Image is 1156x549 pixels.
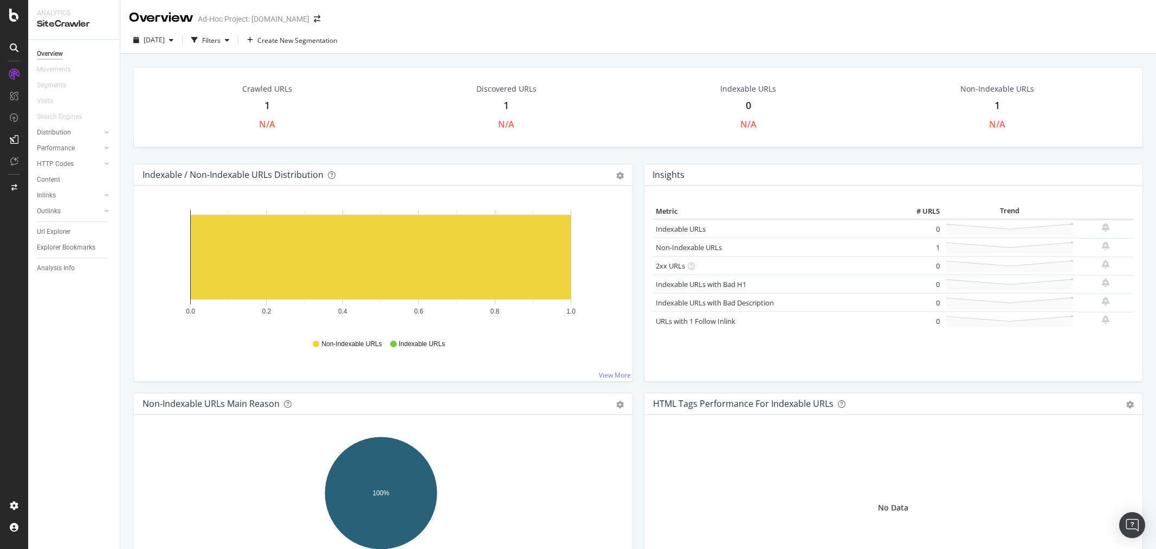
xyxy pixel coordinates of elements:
div: gear [616,401,624,408]
div: bell-plus [1102,315,1109,324]
div: Inlinks [37,190,56,201]
text: 100% [373,489,390,497]
div: gear [616,172,624,180]
div: Ad-Hoc Project: [DOMAIN_NAME] [198,14,309,24]
div: Analytics [37,9,111,18]
td: 0 [899,257,942,275]
span: Create New Segmentation [257,36,337,45]
div: bell-plus [1102,260,1109,269]
td: 0 [899,219,942,238]
a: Visits [37,95,64,107]
a: Content [37,174,112,186]
button: Create New Segmentation [243,31,341,49]
div: HTTP Codes [37,158,74,170]
a: Explorer Bookmarks [37,242,112,253]
td: 0 [899,293,942,312]
a: Segments [37,80,77,91]
div: Distribution [37,127,71,138]
div: Url Explorer [37,226,70,238]
a: Search Engines [37,111,93,123]
span: Non-Indexable URLs [321,340,382,349]
span: 2025 Sep. 18th [144,35,165,44]
a: 2xx URLs [656,261,685,271]
td: 0 [899,275,942,293]
div: 0 [746,99,751,113]
text: 0.2 [262,308,272,315]
div: Overview [37,48,63,60]
a: Inlinks [37,190,101,201]
div: Open Intercom Messenger [1119,512,1145,538]
text: 0.0 [186,308,195,315]
div: Non-Indexable URLs Main Reason [143,398,280,409]
div: N/A [498,118,514,131]
div: gear [1126,401,1134,408]
div: Indexable / Non-Indexable URLs Distribution [143,169,324,180]
div: 1 [503,99,509,113]
button: [DATE] [129,31,178,49]
a: Non-Indexable URLs [656,242,722,252]
svg: A chart. [143,203,619,329]
td: 1 [899,238,942,257]
a: Indexable URLs [656,224,706,234]
a: Movements [37,64,82,75]
div: Discovered URLs [476,84,537,94]
div: bell-plus [1102,223,1109,232]
div: Segments [37,80,66,91]
div: bell-plus [1102,241,1109,250]
a: Distribution [37,127,101,138]
a: Indexable URLs with Bad Description [656,298,774,308]
a: HTTP Codes [37,158,101,170]
div: HTML Tags Performance for Indexable URLs [653,398,834,409]
div: bell-plus [1102,297,1109,305]
div: SiteCrawler [37,18,111,30]
div: Explorer Bookmarks [37,242,95,253]
div: arrow-right-arrow-left [314,15,320,23]
a: Url Explorer [37,226,112,238]
a: View More [599,371,631,380]
text: 0.4 [338,308,347,315]
div: Crawled URLs [242,84,292,94]
text: 0.8 [490,308,500,315]
h4: Insights [653,168,684,182]
div: Visits [37,95,53,107]
text: 1.0 [566,308,576,315]
div: 1 [264,99,270,113]
div: N/A [989,118,1005,131]
div: No Data [878,502,908,513]
th: # URLS [899,203,942,220]
a: Indexable URLs with Bad H1 [656,279,746,289]
div: Indexable URLs [720,84,776,94]
div: 1 [994,99,1000,113]
div: Movements [37,64,71,75]
a: Performance [37,143,101,154]
div: Analysis Info [37,263,75,274]
div: Non-Indexable URLs [960,84,1034,94]
div: Filters [202,36,221,45]
div: bell-plus [1102,278,1109,287]
td: 0 [899,312,942,330]
a: Overview [37,48,112,60]
text: 0.6 [414,308,423,315]
div: N/A [259,118,275,131]
span: Indexable URLs [399,340,445,349]
a: Analysis Info [37,263,112,274]
div: N/A [740,118,757,131]
a: Outlinks [37,206,101,217]
button: Filters [187,31,234,49]
th: Trend [942,203,1077,220]
div: Performance [37,143,75,154]
div: Overview [129,9,193,27]
div: Content [37,174,60,186]
th: Metric [653,203,900,220]
a: URLs with 1 Follow Inlink [656,316,735,326]
div: Search Engines [37,111,82,123]
div: Outlinks [37,206,61,217]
